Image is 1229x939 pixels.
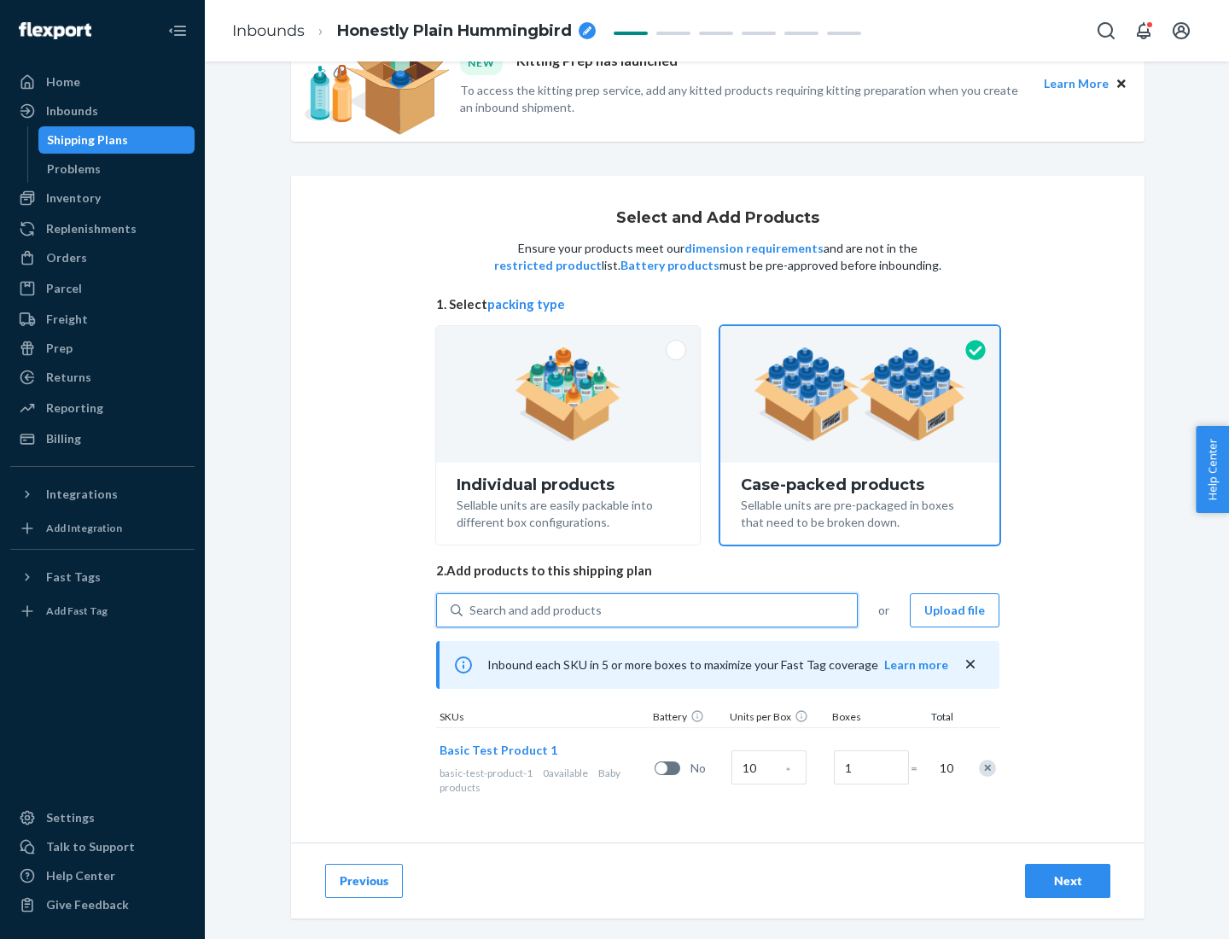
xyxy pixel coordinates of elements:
[726,709,829,727] div: Units per Box
[1164,14,1198,48] button: Open account menu
[38,126,195,154] a: Shipping Plans
[46,369,91,386] div: Returns
[46,190,101,207] div: Inventory
[47,160,101,178] div: Problems
[436,709,649,727] div: SKUs
[218,6,609,56] ol: breadcrumbs
[741,476,979,493] div: Case-packed products
[440,767,533,779] span: basic-test-product-1
[46,604,108,618] div: Add Fast Tag
[911,760,928,777] span: =
[10,833,195,860] a: Talk to Support
[46,220,137,237] div: Replenishments
[936,760,953,777] span: 10
[46,867,115,884] div: Help Center
[1040,872,1096,889] div: Next
[10,335,195,362] a: Prep
[10,184,195,212] a: Inventory
[10,515,195,542] a: Add Integration
[492,240,943,274] p: Ensure your products meet our and are not in the list. must be pre-approved before inbounding.
[878,602,889,619] span: or
[46,249,87,266] div: Orders
[684,240,824,257] button: dimension requirements
[46,809,95,826] div: Settings
[620,257,719,274] button: Battery products
[649,709,726,727] div: Battery
[46,838,135,855] div: Talk to Support
[10,394,195,422] a: Reporting
[1089,14,1123,48] button: Open Search Box
[436,641,999,689] div: Inbound each SKU in 5 or more boxes to maximize your Fast Tag coverage
[494,257,602,274] button: restricted product
[46,569,101,586] div: Fast Tags
[469,602,602,619] div: Search and add products
[741,493,979,531] div: Sellable units are pre-packaged in boxes that need to be broken down.
[46,486,118,503] div: Integrations
[10,244,195,271] a: Orders
[616,210,819,227] h1: Select and Add Products
[47,131,128,149] div: Shipping Plans
[10,481,195,508] button: Integrations
[46,896,129,913] div: Give Feedback
[19,22,91,39] img: Flexport logo
[10,425,195,452] a: Billing
[46,340,73,357] div: Prep
[1127,14,1161,48] button: Open notifications
[690,760,725,777] span: No
[543,767,588,779] span: 0 available
[731,750,807,784] input: Case Quantity
[910,593,999,627] button: Upload file
[914,709,957,727] div: Total
[10,97,195,125] a: Inbounds
[440,743,557,757] span: Basic Test Product 1
[440,742,557,759] button: Basic Test Product 1
[487,295,565,313] button: packing type
[10,804,195,831] a: Settings
[460,51,503,74] div: NEW
[436,562,999,580] span: 2. Add products to this shipping plan
[10,862,195,889] a: Help Center
[46,280,82,297] div: Parcel
[457,476,679,493] div: Individual products
[436,295,999,313] span: 1. Select
[10,563,195,591] button: Fast Tags
[10,891,195,919] button: Give Feedback
[10,215,195,242] a: Replenishments
[46,311,88,328] div: Freight
[834,750,909,784] input: Number of boxes
[1196,426,1229,513] button: Help Center
[979,760,996,777] div: Remove Item
[457,493,679,531] div: Sellable units are easily packable into different box configurations.
[160,14,195,48] button: Close Navigation
[516,51,678,74] p: Kitting Prep has launched
[440,766,648,795] div: Baby products
[884,656,948,674] button: Learn more
[325,864,403,898] button: Previous
[515,347,621,441] img: individual-pack.facf35554cb0f1810c75b2bd6df2d64e.png
[46,73,80,90] div: Home
[46,400,103,417] div: Reporting
[10,306,195,333] a: Freight
[46,521,122,535] div: Add Integration
[460,82,1028,116] p: To access the kitting prep service, add any kitted products requiring kitting preparation when yo...
[10,364,195,391] a: Returns
[754,347,966,441] img: case-pack.59cecea509d18c883b923b81aeac6d0b.png
[10,275,195,302] a: Parcel
[38,155,195,183] a: Problems
[1025,864,1110,898] button: Next
[1112,74,1131,93] button: Close
[232,21,305,40] a: Inbounds
[1044,74,1109,93] button: Learn More
[962,656,979,674] button: close
[337,20,572,43] span: Honestly Plain Hummingbird
[46,430,81,447] div: Billing
[10,68,195,96] a: Home
[829,709,914,727] div: Boxes
[10,598,195,625] a: Add Fast Tag
[46,102,98,120] div: Inbounds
